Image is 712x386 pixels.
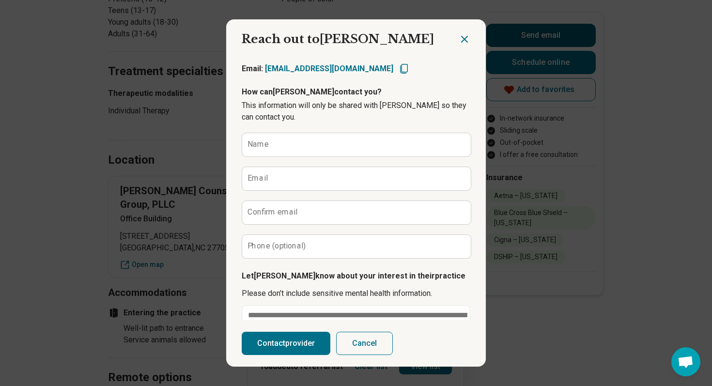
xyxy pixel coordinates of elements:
span: Reach out to [PERSON_NAME] [242,32,434,46]
p: How can [PERSON_NAME] contact you? [242,86,470,98]
p: Please don’t include sensitive mental health information. [242,288,470,299]
button: Contactprovider [242,332,330,355]
label: Email [248,174,268,182]
p: Let [PERSON_NAME] know about your interest in their practice [242,270,470,282]
a: [EMAIL_ADDRESS][DOMAIN_NAME] [265,64,393,73]
label: Confirm email [248,208,297,216]
button: Close dialog [459,33,470,45]
button: Cancel [336,332,393,355]
p: Email: [242,63,393,75]
label: Name [248,140,269,148]
p: This information will only be shared with [PERSON_NAME] so they can contact you. [242,100,470,123]
button: Copy email [398,63,410,75]
label: Phone (optional) [248,242,306,250]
